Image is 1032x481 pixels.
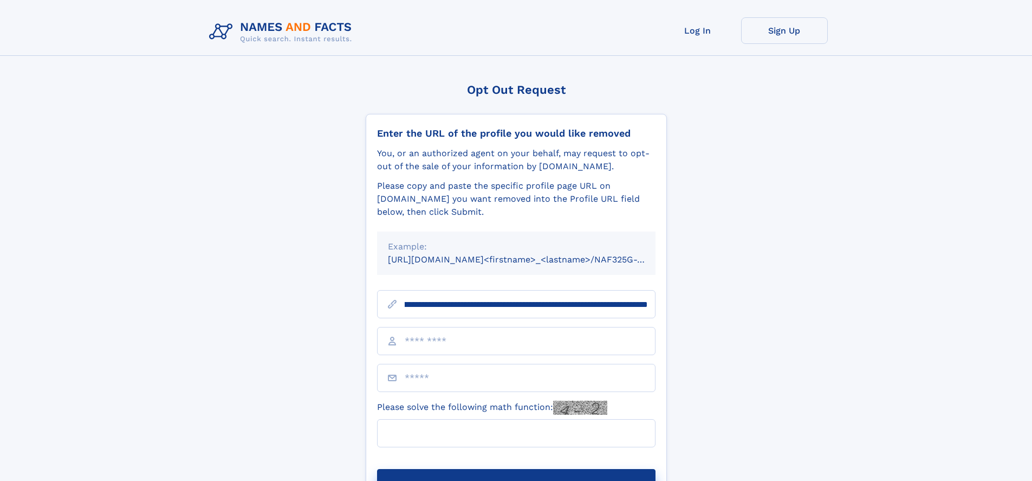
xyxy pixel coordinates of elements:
[377,127,655,139] div: Enter the URL of the profile you would like removed
[366,83,667,97] div: Opt Out Request
[741,17,828,44] a: Sign Up
[377,147,655,173] div: You, or an authorized agent on your behalf, may request to opt-out of the sale of your informatio...
[388,240,645,253] div: Example:
[205,17,361,47] img: Logo Names and Facts
[388,254,676,265] small: [URL][DOMAIN_NAME]<firstname>_<lastname>/NAF325G-xxxxxxxx
[377,179,655,219] div: Please copy and paste the specific profile page URL on [DOMAIN_NAME] you want removed into the Pr...
[654,17,741,44] a: Log In
[377,401,607,415] label: Please solve the following math function:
